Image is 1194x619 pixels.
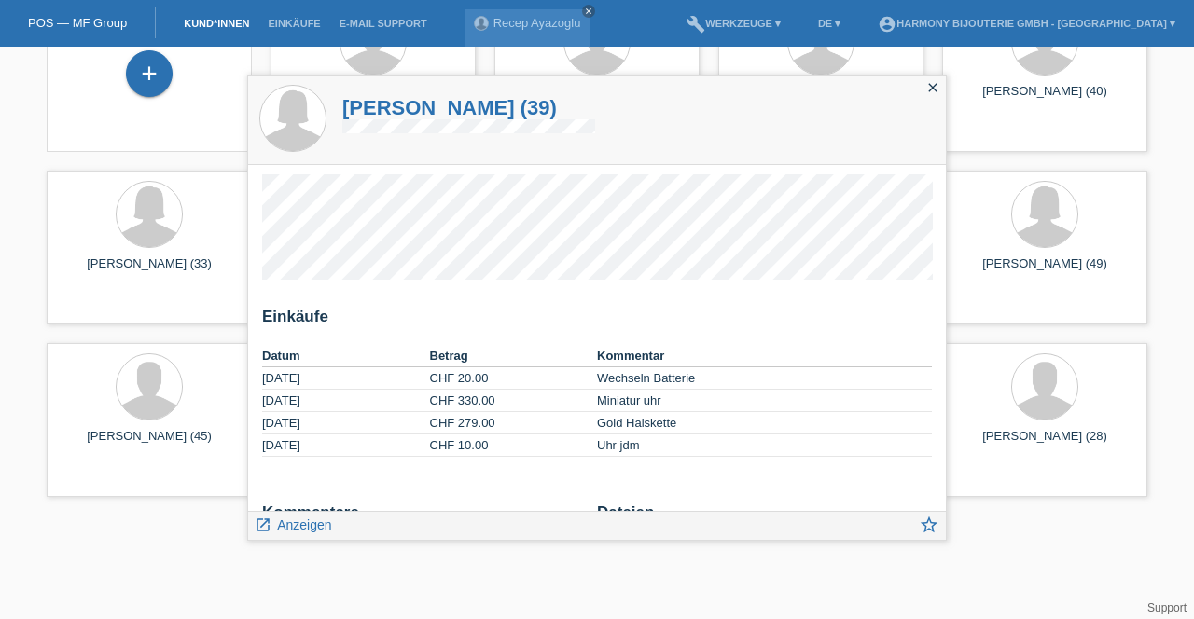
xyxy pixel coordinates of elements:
[258,18,329,29] a: Einkäufe
[342,96,595,119] a: [PERSON_NAME] (39)
[597,434,932,457] td: Uhr jdm
[809,18,850,29] a: DE ▾
[957,256,1132,286] div: [PERSON_NAME] (49)
[430,367,598,390] td: CHF 20.00
[1147,601,1187,614] a: Support
[584,7,593,16] i: close
[262,367,430,390] td: [DATE]
[277,517,331,532] span: Anzeigen
[262,434,430,457] td: [DATE]
[262,503,583,531] h2: Kommentare
[493,16,581,30] a: Recep Ayazoglu
[677,18,790,29] a: buildWerkzeuge ▾
[262,345,430,367] th: Datum
[28,16,127,30] a: POS — MF Group
[597,412,932,434] td: Gold Halskette
[62,256,237,286] div: [PERSON_NAME] (33)
[262,308,932,336] h2: Einkäufe
[957,429,1132,459] div: [PERSON_NAME] (28)
[262,412,430,434] td: [DATE]
[255,512,332,535] a: launch Anzeigen
[330,18,437,29] a: E-Mail Support
[597,390,932,412] td: Miniatur uhr
[255,516,271,533] i: launch
[430,434,598,457] td: CHF 10.00
[687,15,705,34] i: build
[430,390,598,412] td: CHF 330.00
[597,503,932,531] h2: Dateien
[597,367,932,390] td: Wechseln Batterie
[430,412,598,434] td: CHF 279.00
[174,18,258,29] a: Kund*innen
[957,84,1132,114] div: [PERSON_NAME] (40)
[262,390,430,412] td: [DATE]
[919,515,939,535] i: star_border
[582,5,595,18] a: close
[878,15,896,34] i: account_circle
[430,345,598,367] th: Betrag
[919,516,939,540] a: star_border
[127,58,172,89] div: Kund*in hinzufügen
[925,80,940,95] i: close
[62,429,237,459] div: [PERSON_NAME] (45)
[597,345,932,367] th: Kommentar
[868,18,1185,29] a: account_circleHarmony Bijouterie GmbH - [GEOGRAPHIC_DATA] ▾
